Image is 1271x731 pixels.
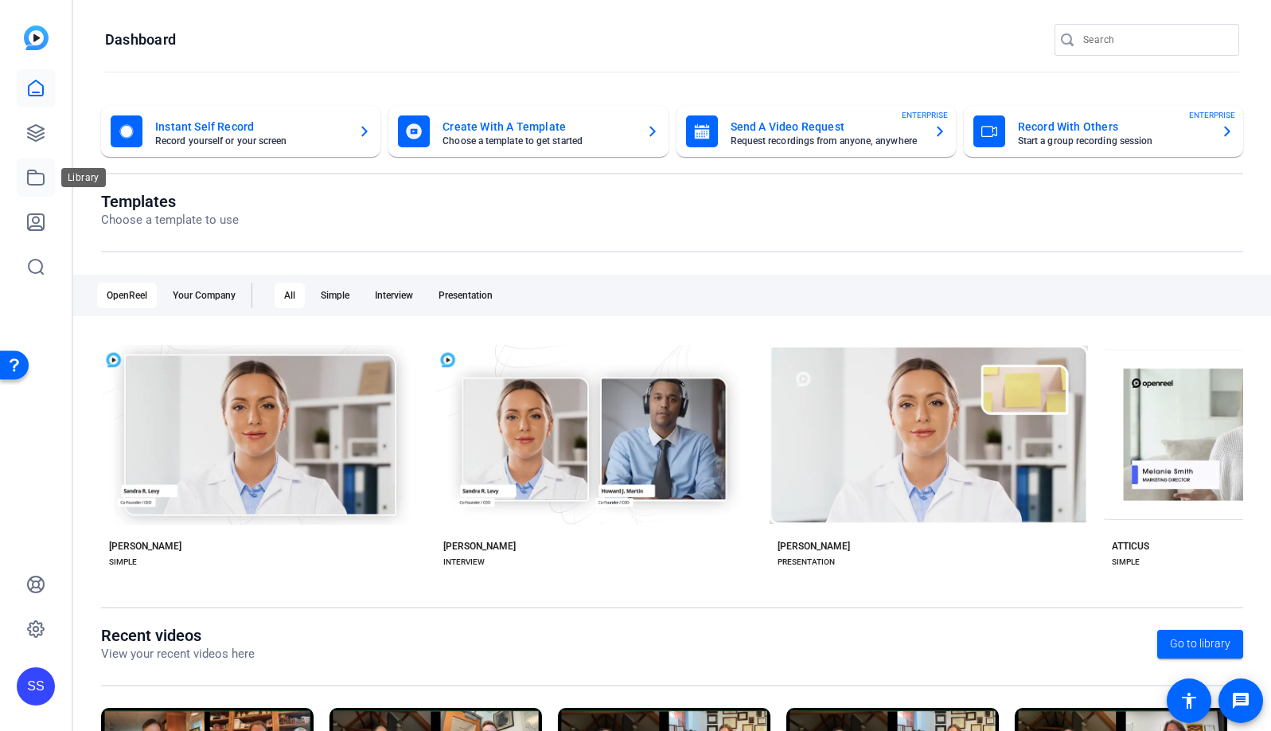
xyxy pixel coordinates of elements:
[429,283,502,308] div: Presentation
[163,283,245,308] div: Your Company
[1170,635,1230,652] span: Go to library
[443,117,633,136] mat-card-title: Create With A Template
[731,136,921,146] mat-card-subtitle: Request recordings from anyone, anywhere
[1018,136,1208,146] mat-card-subtitle: Start a group recording session
[101,645,255,663] p: View your recent videos here
[311,283,359,308] div: Simple
[443,540,516,553] div: [PERSON_NAME]
[365,283,423,308] div: Interview
[1189,109,1235,121] span: ENTERPRISE
[676,106,956,157] button: Send A Video RequestRequest recordings from anyone, anywhereENTERPRISE
[275,283,305,308] div: All
[1179,691,1199,710] mat-icon: accessibility
[24,25,49,50] img: blue-gradient.svg
[731,117,921,136] mat-card-title: Send A Video Request
[1112,556,1140,569] div: SIMPLE
[964,106,1243,157] button: Record With OthersStart a group recording sessionENTERPRISE
[101,626,255,645] h1: Recent videos
[155,136,345,146] mat-card-subtitle: Record yourself or your screen
[1018,117,1208,136] mat-card-title: Record With Others
[1157,630,1243,659] a: Go to library
[1231,691,1250,710] mat-icon: message
[155,117,345,136] mat-card-title: Instant Self Record
[1112,540,1149,553] div: ATTICUS
[902,109,948,121] span: ENTERPRISE
[443,556,485,569] div: INTERVIEW
[109,556,137,569] div: SIMPLE
[105,30,176,49] h1: Dashboard
[17,667,55,706] div: SS
[109,540,181,553] div: [PERSON_NAME]
[101,192,239,211] h1: Templates
[778,556,835,569] div: PRESENTATION
[61,168,106,187] div: Library
[101,106,380,157] button: Instant Self RecordRecord yourself or your screen
[388,106,668,157] button: Create With A TemplateChoose a template to get started
[778,540,850,553] div: [PERSON_NAME]
[97,283,157,308] div: OpenReel
[443,136,633,146] mat-card-subtitle: Choose a template to get started
[101,211,239,229] p: Choose a template to use
[1083,30,1226,49] input: Search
